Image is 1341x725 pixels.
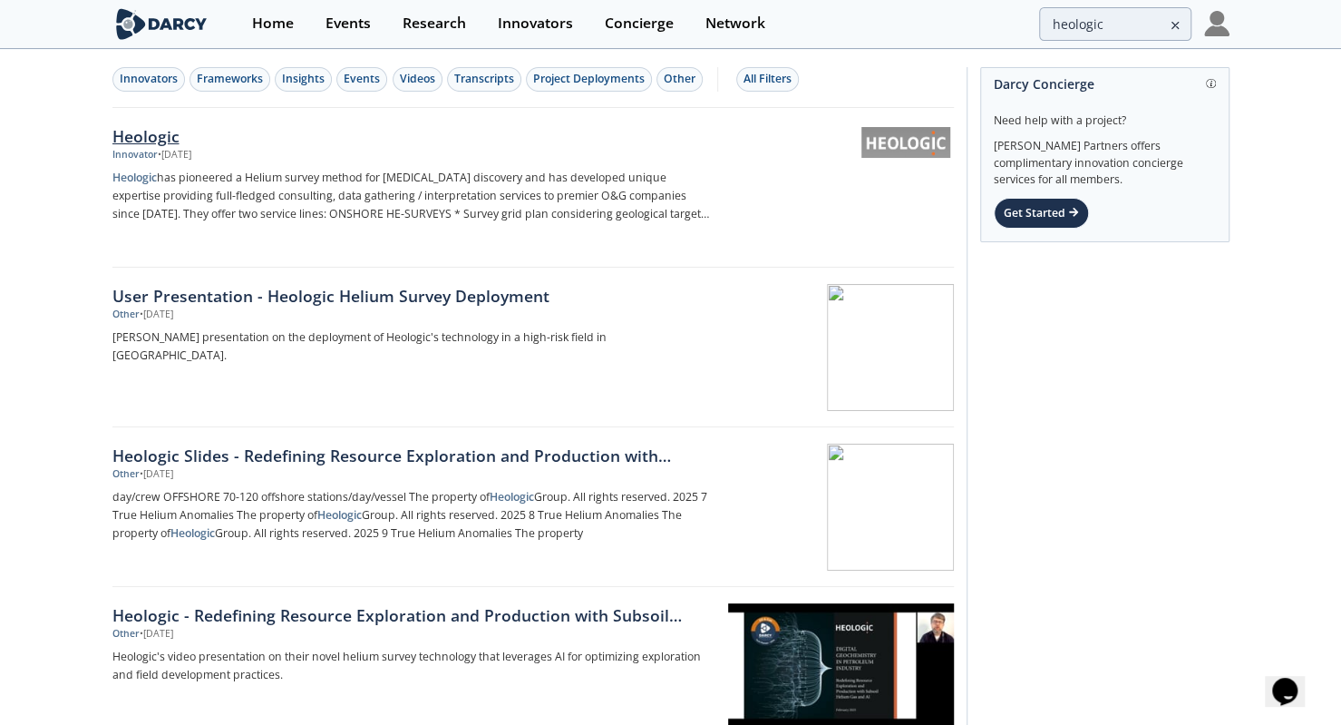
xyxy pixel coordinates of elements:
[120,71,178,87] div: Innovators
[994,129,1216,189] div: [PERSON_NAME] Partners offers complimentary innovation concierge services for all members.
[189,67,270,92] button: Frameworks
[336,67,387,92] button: Events
[736,67,799,92] button: All Filters
[1204,11,1229,36] img: Profile
[317,507,362,523] strong: Heologic
[112,169,713,223] p: has pioneered a Helium survey method for [MEDICAL_DATA] discovery and has developed unique expert...
[112,170,157,185] strong: Heologic
[112,427,954,587] a: Heologic Slides - Redefining Resource Exploration and Production with Subsoil Helium Gas and AI O...
[490,489,534,505] strong: Heologic
[112,308,140,322] div: Other
[112,67,185,92] button: Innovators
[1265,652,1323,707] iframe: chat widget
[112,8,211,40] img: logo-wide.svg
[705,16,765,31] div: Network
[393,67,442,92] button: Videos
[140,627,173,642] div: • [DATE]
[344,71,380,87] div: Events
[112,284,713,308] div: User Presentation - Heologic Helium Survey Deployment
[252,16,294,31] div: Home
[994,68,1216,100] div: Darcy Concierge
[454,71,514,87] div: Transcripts
[403,16,466,31] div: Research
[112,328,713,365] p: [PERSON_NAME] presentation on the deployment of Heologic's technology in a high-risk field in [GE...
[112,444,713,467] div: Heologic Slides - Redefining Resource Exploration and Production with Subsoil Helium Gas and AI
[112,488,713,543] p: day/crew OFFSHORE 70-120 offshore stations/day/vessel The property of Group. All rights reserved....
[498,16,573,31] div: Innovators
[112,603,713,627] div: Heologic - Redefining Resource Exploration and Production with Subsoil Helium Gas and AI
[1039,7,1191,41] input: Advanced Search
[447,67,521,92] button: Transcripts
[282,71,325,87] div: Insights
[112,467,140,482] div: Other
[112,627,140,642] div: Other
[140,308,173,322] div: • [DATE]
[533,71,645,87] div: Project Deployments
[112,108,954,268] a: Heologic Innovator •[DATE] Heologichas pioneered a Helium survey method for [MEDICAL_DATA] discov...
[275,67,332,92] button: Insights
[140,467,173,482] div: • [DATE]
[994,100,1216,129] div: Need help with a project?
[664,71,695,87] div: Other
[112,268,954,427] a: User Presentation - Heologic Helium Survey Deployment Other •[DATE] [PERSON_NAME] presentation on...
[112,148,158,162] div: Innovator
[1206,79,1216,89] img: information.svg
[400,71,435,87] div: Videos
[605,16,674,31] div: Concierge
[656,67,703,92] button: Other
[743,71,792,87] div: All Filters
[994,198,1089,229] div: Get Started
[326,16,371,31] div: Events
[861,127,950,157] img: Heologic
[526,67,652,92] button: Project Deployments
[170,525,215,541] strong: Heologic
[112,648,713,684] p: Heologic's video presentation on their novel helium survey technology that leverages AI for optim...
[197,71,263,87] div: Frameworks
[112,124,713,148] div: Heologic
[158,148,191,162] div: • [DATE]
